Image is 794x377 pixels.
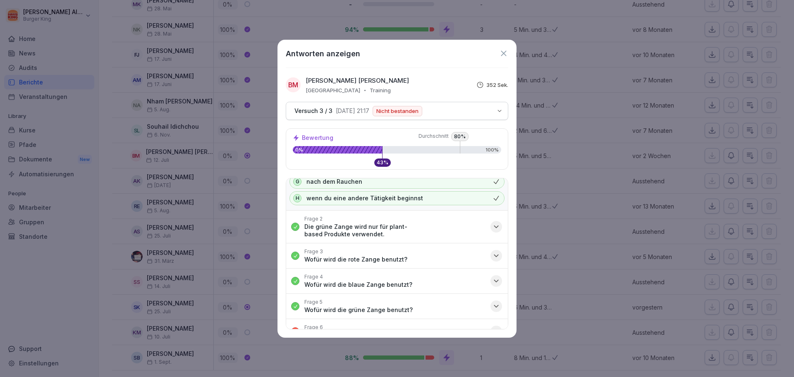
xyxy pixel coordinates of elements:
p: 100% [485,148,499,152]
p: 80 % [451,132,469,141]
p: [DATE] 21:17 [336,108,369,114]
p: H [296,195,299,202]
p: Versuch 3 / 3 [294,107,332,115]
h1: Antworten anzeigen [286,48,360,59]
p: Wofür wird die grüne Zange benutzt? [304,306,413,314]
p: Frage 5 [304,299,323,305]
p: Frage 3 [304,248,323,255]
div: BM [286,77,301,92]
p: Frage 4 [304,274,323,280]
p: [PERSON_NAME] [PERSON_NAME] [306,76,409,86]
button: Frage 6Was bedeutet ein grünes, blinkendes Licht an den PHUs? [286,319,508,344]
p: 0% [293,148,383,152]
p: Die grüne Zange wird nur für plant-based Produkte verwendet. [304,223,485,238]
p: Frage 6 [304,324,323,331]
span: Durchschnitt [399,133,449,139]
p: wenn du eine andere Tätigkeit beginnst [306,195,423,202]
p: G [296,178,299,185]
p: Bewertung [302,135,333,141]
p: 352 Sek. [486,82,508,88]
p: Frage 2 [304,216,323,222]
button: Frage 3Wofür wird die rote Zange benutzt? [286,243,508,268]
button: Frage 5Wofür wird die grüne Zange benutzt? [286,294,508,319]
p: [GEOGRAPHIC_DATA] [306,87,360,94]
p: nach dem Rauchen [306,178,362,185]
p: Wofür wird die blaue Zange benutzt? [304,281,412,288]
p: Wofür wird die rote Zange benutzt? [304,256,407,263]
p: 43 % [377,160,388,165]
p: Nicht bestanden [376,108,419,114]
button: Frage 2Die grüne Zange wird nur für plant-based Produkte verwendet. [286,211,508,243]
p: Training [370,87,391,94]
button: Frage 4Wofür wird die blaue Zange benutzt? [286,269,508,293]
